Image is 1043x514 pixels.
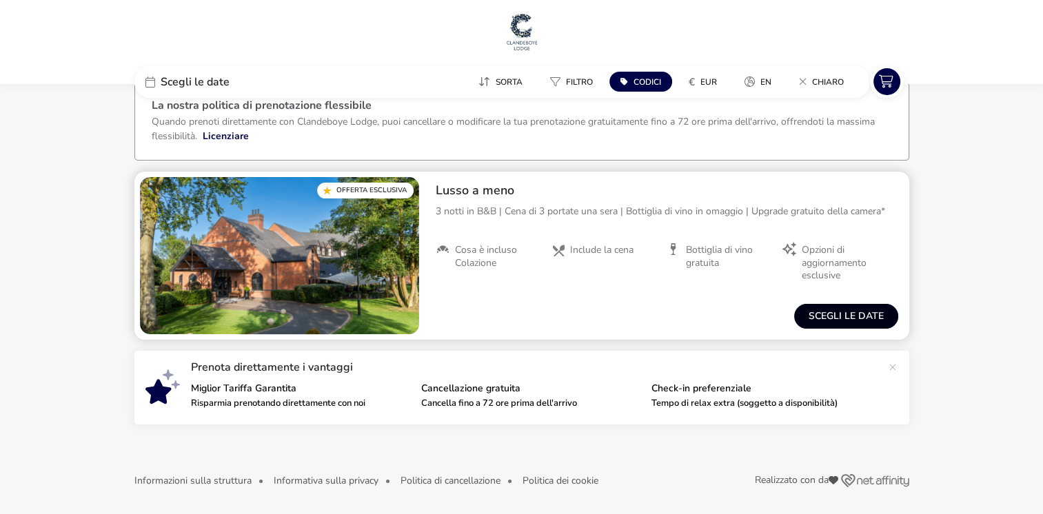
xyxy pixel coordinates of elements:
i: € [689,75,695,89]
p: Check-in preferenziale [651,384,871,393]
button: Chiaro [788,72,855,92]
span: Codici [634,76,661,88]
button: €EUR [678,72,728,92]
button: Scegli le date [794,304,898,329]
img: Main Website [505,11,539,52]
p: Miglior Tariffa Garantita [191,384,410,393]
p: Prenota direttamente i vantaggi [191,362,882,373]
h3: La nostra politica di prenotazione flessibile [152,100,892,114]
h2: Lusso a meno [436,183,898,198]
naf-pibe-menu-bar-item: €EUR [678,72,733,92]
button: En [733,72,782,92]
span: Opzioni di aggiornamento esclusive [802,244,887,282]
naf-pibe-menu-bar-item: Chiaro [788,72,860,92]
button: Informazioni sulla struttura [134,475,252,486]
span: Chiaro [812,76,844,88]
p: Cancellazione gratuita [421,384,640,393]
span: Scegli le date [161,76,230,88]
button: Filtro [539,72,604,92]
naf-pibe-menu-bar-item: En [733,72,788,92]
button: Codici [609,72,672,92]
naf-pibe-menu-bar-item: Codici [609,72,678,92]
div: Scegli le date [134,65,341,98]
span: En [760,76,771,88]
span: Bottiglia di vino gratuita [686,244,771,269]
p: Cancella fino a 72 ore prima dell'arrivo [421,399,640,408]
span: EUR [700,76,717,88]
div: Offerta esclusiva [317,183,414,198]
button: Politica dei cookie [523,475,598,486]
div: Lusso a meno3 notti in B&B | Cena di 3 portate una sera | Bottiglia di vino in omaggio | Upgrade ... [425,172,909,293]
button: Informativa sulla privacy [274,475,378,486]
p: Risparmia prenotando direttamente con noi [191,399,410,408]
span: Filtro [566,76,593,88]
p: 3 notti in B&B | Cena di 3 portate una sera | Bottiglia di vino in omaggio | Upgrade gratuito del... [436,204,898,218]
button: Politica di cancellazione [401,475,500,486]
p: Quando prenoti direttamente con Clandeboye Lodge, puoi cancellare o modificare la tua prenotazion... [152,115,875,143]
button: Licenziare [203,129,249,143]
span: Include la cena [570,244,634,256]
font: Realizzato con da [755,473,829,486]
font: Scegli le date [809,311,884,321]
span: Sorta [496,76,523,88]
button: Sorta [467,72,534,92]
swiper-slide: 1 / 1 [140,177,419,334]
naf-pibe-menu-bar-item: Filtro [539,72,609,92]
naf-pibe-menu-bar-item: Sorta [467,72,539,92]
p: Tempo di relax extra (soggetto a disponibilità) [651,399,871,408]
span: Cosa è incluso Colazione [455,244,540,269]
